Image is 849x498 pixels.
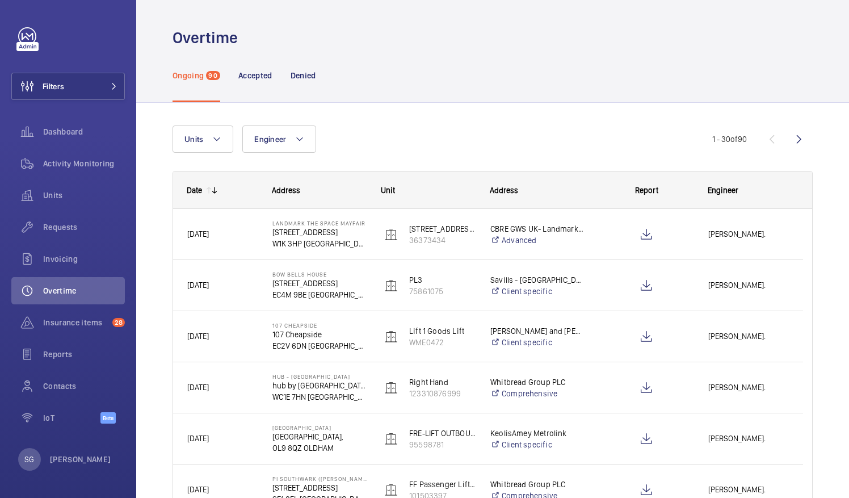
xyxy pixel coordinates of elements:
p: CBRE GWS UK- Landmark The Space Mayfair [490,223,585,235]
p: Right Hand [409,376,476,388]
button: Filters [11,73,125,100]
p: [PERSON_NAME] [50,454,111,465]
img: elevator.svg [384,228,398,241]
span: [DATE] [187,434,209,443]
p: [STREET_ADDRESS] [272,482,367,493]
p: [STREET_ADDRESS] [272,227,367,238]
p: Ongoing [173,70,204,81]
span: [PERSON_NAME]. [708,279,789,292]
span: Units [184,135,203,144]
p: WME0472 [409,337,476,348]
p: Lift 1 Goods Lift [409,325,476,337]
p: [GEOGRAPHIC_DATA], [272,431,367,442]
a: Client specific [490,286,585,297]
h1: Overtime [173,27,245,48]
p: OL9 8QZ OLDHAM [272,442,367,454]
img: elevator.svg [384,330,398,344]
span: [PERSON_NAME]. [708,483,789,496]
span: Requests [43,221,125,233]
p: PI Southwark ([PERSON_NAME][GEOGRAPHIC_DATA]) [272,475,367,482]
a: Comprehensive [490,388,585,399]
p: Landmark The Space Mayfair [272,220,367,227]
span: [PERSON_NAME]. [708,432,789,445]
p: SG [24,454,34,465]
span: [DATE] [187,229,209,238]
p: EC4M 9BE [GEOGRAPHIC_DATA] [272,289,367,300]
span: Engineer [708,186,738,195]
span: Engineer [254,135,286,144]
p: Whitbread Group PLC [490,376,585,388]
span: [DATE] [187,281,209,290]
p: Bow Bells House [272,271,367,278]
p: PL3 [409,274,476,286]
button: Units [173,125,233,153]
img: elevator.svg [384,483,398,497]
span: Insurance items [43,317,108,328]
span: 28 [112,318,125,327]
span: [DATE] [187,383,209,392]
p: 36373434 [409,235,476,246]
p: Accepted [238,70,272,81]
p: 107 Cheapside [272,329,367,340]
span: 90 [206,71,220,80]
p: 75861075 [409,286,476,297]
span: Units [43,190,125,201]
p: [STREET_ADDRESS] [409,223,476,235]
span: Address [490,186,518,195]
img: elevator.svg [384,381,398,395]
p: [STREET_ADDRESS] [272,278,367,289]
a: Client specific [490,337,585,348]
p: FRE-LIFT OUTBOUND [409,428,476,439]
p: EC2V 6DN [GEOGRAPHIC_DATA] [272,340,367,351]
button: Engineer [242,125,316,153]
span: IoT [43,412,100,424]
p: Hub - [GEOGRAPHIC_DATA] [272,373,367,380]
p: FF Passenger Lift Right Hand Fire Fighting [409,479,476,490]
a: Client specific [490,439,585,450]
p: Savills - [GEOGRAPHIC_DATA] [490,274,585,286]
a: Advanced [490,235,585,246]
p: 95598781 [409,439,476,450]
span: Filters [43,81,64,92]
span: Report [635,186,658,195]
span: Unit [381,186,395,195]
p: Denied [291,70,316,81]
span: [PERSON_NAME]. [708,228,789,241]
p: hub by [GEOGRAPHIC_DATA] [GEOGRAPHIC_DATA] [272,380,367,391]
p: 123310876999 [409,388,476,399]
p: 107 Cheapside [272,322,367,329]
p: [PERSON_NAME] and [PERSON_NAME] 107 Cheapside [490,325,585,337]
span: Reports [43,349,125,360]
span: [PERSON_NAME]. [708,330,789,343]
span: [DATE] [187,332,209,341]
p: WC1E 7HN [GEOGRAPHIC_DATA] [272,391,367,403]
span: Invoicing [43,253,125,265]
span: of [730,135,738,144]
span: Address [272,186,300,195]
span: Activity Monitoring [43,158,125,169]
img: elevator.svg [384,279,398,292]
span: 1 - 30 90 [712,135,747,143]
p: W1K 3HP [GEOGRAPHIC_DATA] [272,238,367,249]
p: [GEOGRAPHIC_DATA] [272,424,367,431]
span: Beta [100,412,116,424]
span: [PERSON_NAME]. [708,381,789,394]
span: Overtime [43,285,125,296]
div: Date [187,186,202,195]
span: Contacts [43,380,125,392]
span: [DATE] [187,485,209,494]
span: Dashboard [43,126,125,137]
p: KeolisAmey Metrolink [490,428,585,439]
img: elevator.svg [384,432,398,446]
p: Whitbread Group PLC [490,479,585,490]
